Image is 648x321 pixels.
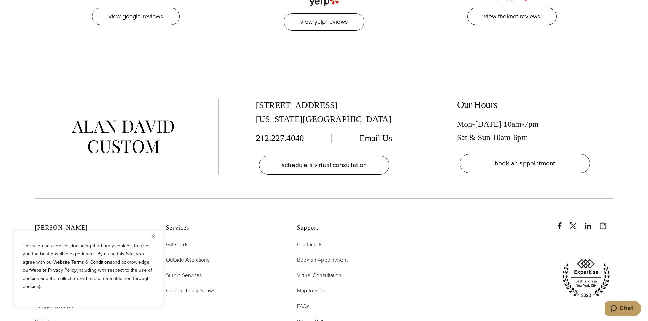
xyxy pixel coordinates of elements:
[297,271,342,280] a: Virtual Consultation
[297,256,348,264] span: Book an Appointment
[166,240,188,249] a: Gift Cards
[166,255,210,264] a: Outside Alterations
[495,158,555,168] span: book an appointment
[256,99,392,126] div: [STREET_ADDRESS] [US_STATE][GEOGRAPHIC_DATA]
[297,255,348,264] a: Book an Appointment
[297,240,322,249] a: Contact Us
[30,267,77,274] a: Website Privacy Policy
[166,271,202,279] span: Studio Services
[600,216,613,229] a: instagram
[256,133,304,143] a: 212.227.4040
[460,154,590,173] a: book an appointment
[585,216,598,229] a: linkedin
[605,301,641,318] iframe: Opens a widget where you can chat to one of our agents
[152,232,160,240] button: Close
[152,235,155,238] img: Close
[556,216,568,229] a: Facebook
[457,99,593,111] h2: Our Hours
[53,258,112,266] a: Website Terms & Conditions
[166,271,202,280] a: Studio Services
[259,156,389,175] a: schedule a virtual consultation
[35,224,149,232] h2: [PERSON_NAME]
[166,286,215,295] a: Current Trunk Shows
[92,8,180,25] a: View Google Reviews
[166,224,280,232] h2: Services
[297,271,342,279] span: Virtual Consultation
[559,256,613,300] img: expertise, best tailors in new york city 2020
[297,224,411,232] h2: Support
[467,8,557,25] a: View TheKnot Reviews
[166,240,280,295] nav: Services Footer Nav
[297,302,309,310] span: FAQs
[297,286,327,295] a: Map to Store
[360,133,392,143] a: Email Us
[166,240,188,248] span: Gift Cards
[166,256,210,264] span: Outside Alterations
[297,302,309,311] a: FAQs
[284,13,364,31] a: View Yelp Reviews
[23,242,154,291] p: This site uses cookies, including third party cookies, to give you the best possible experience. ...
[570,216,583,229] a: x/twitter
[72,120,174,153] img: alan david custom
[457,118,593,144] div: Mon-[DATE] 10am-7pm Sat & Sun 10am-6pm
[282,160,367,170] span: schedule a virtual consultation
[297,240,322,248] span: Contact Us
